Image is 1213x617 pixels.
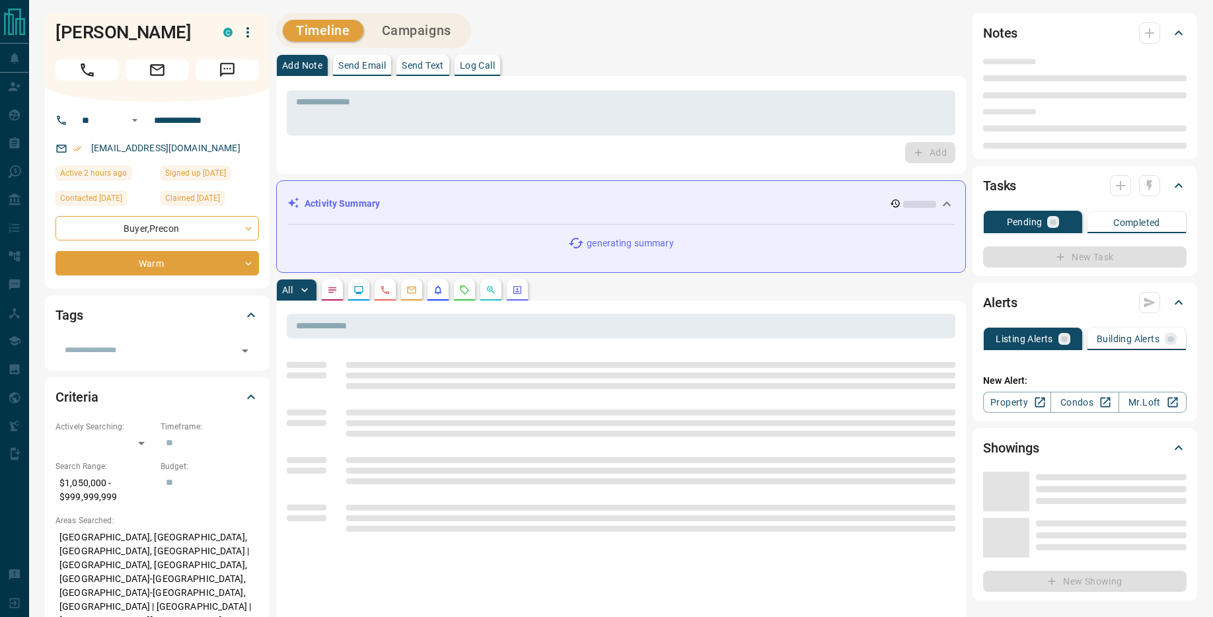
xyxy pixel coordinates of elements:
[127,112,143,128] button: Open
[91,143,240,153] a: [EMAIL_ADDRESS][DOMAIN_NAME]
[287,192,955,216] div: Activity Summary
[486,285,496,295] svg: Opportunities
[402,61,444,70] p: Send Text
[165,192,220,205] span: Claimed [DATE]
[983,175,1016,196] h2: Tasks
[512,285,523,295] svg: Agent Actions
[73,144,82,153] svg: Email Verified
[165,166,226,180] span: Signed up [DATE]
[55,460,154,472] p: Search Range:
[161,460,259,472] p: Budget:
[983,292,1017,313] h2: Alerts
[55,472,154,508] p: $1,050,000 - $999,999,999
[983,374,1187,388] p: New Alert:
[60,166,127,180] span: Active 2 hours ago
[459,285,470,295] svg: Requests
[406,285,417,295] svg: Emails
[369,20,464,42] button: Campaigns
[983,432,1187,464] div: Showings
[1113,218,1160,227] p: Completed
[282,61,322,70] p: Add Note
[55,59,119,81] span: Call
[460,61,495,70] p: Log Call
[983,392,1051,413] a: Property
[55,166,154,184] div: Tue Sep 16 2025
[983,437,1039,458] h2: Showings
[161,166,259,184] div: Sat Jun 01 2024
[983,287,1187,318] div: Alerts
[305,197,380,211] p: Activity Summary
[55,305,83,326] h2: Tags
[1119,392,1187,413] a: Mr.Loft
[587,236,673,250] p: generating summary
[1007,217,1043,227] p: Pending
[327,285,338,295] svg: Notes
[282,285,293,295] p: All
[983,170,1187,201] div: Tasks
[223,28,233,37] div: condos.ca
[1050,392,1119,413] a: Condos
[433,285,443,295] svg: Listing Alerts
[55,386,98,408] h2: Criteria
[55,22,203,43] h1: [PERSON_NAME]
[55,299,259,331] div: Tags
[196,59,259,81] span: Message
[983,17,1187,49] div: Notes
[983,22,1017,44] h2: Notes
[55,515,259,526] p: Areas Searched:
[996,334,1053,344] p: Listing Alerts
[60,192,122,205] span: Contacted [DATE]
[1097,334,1159,344] p: Building Alerts
[55,251,259,275] div: Warm
[380,285,390,295] svg: Calls
[126,59,189,81] span: Email
[236,342,254,360] button: Open
[55,421,154,433] p: Actively Searching:
[353,285,364,295] svg: Lead Browsing Activity
[55,216,259,240] div: Buyer , Precon
[55,191,154,209] div: Thu Jan 09 2025
[161,421,259,433] p: Timeframe:
[338,61,386,70] p: Send Email
[161,191,259,209] div: Wed Jun 05 2024
[283,20,363,42] button: Timeline
[55,381,259,413] div: Criteria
